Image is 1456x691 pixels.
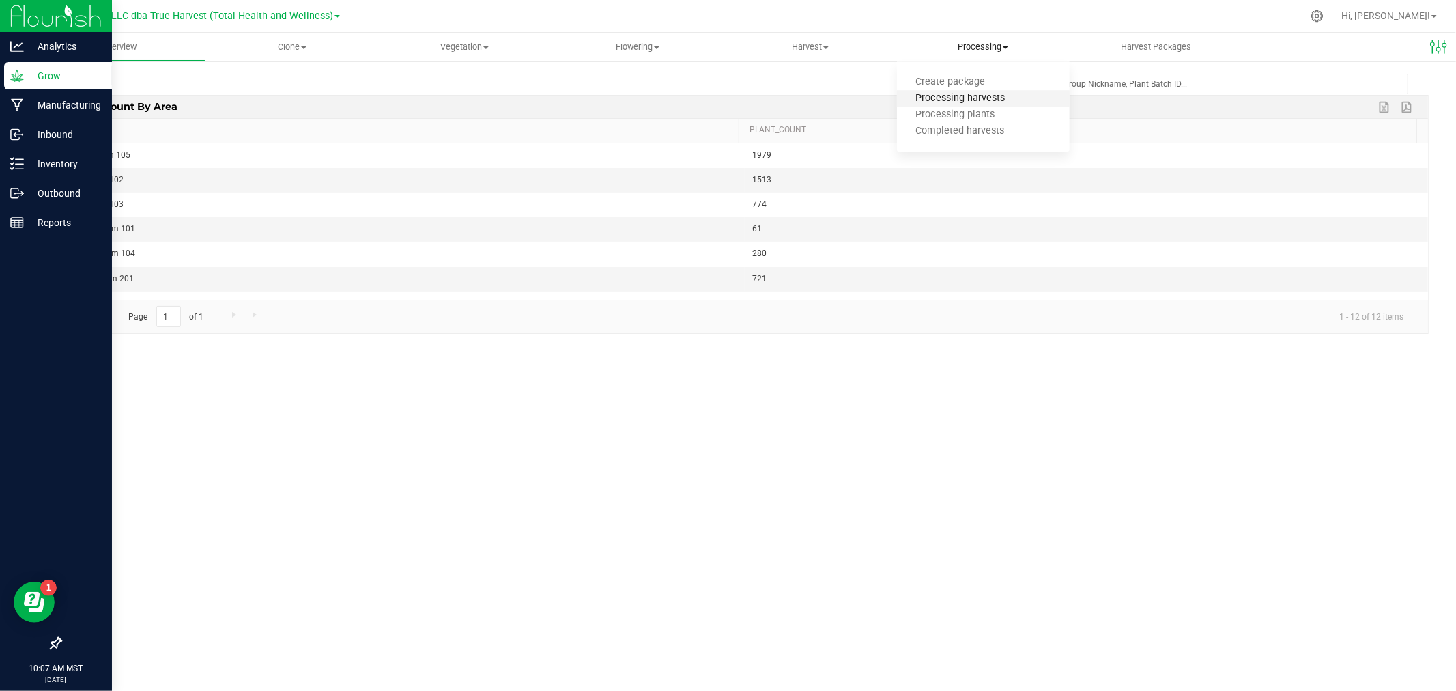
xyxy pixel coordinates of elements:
input: 1 [156,306,181,327]
iframe: Resource center unread badge [40,580,57,596]
td: Veg Room 103 [61,193,745,217]
inline-svg: Analytics [10,40,24,53]
span: Processing [897,41,1070,53]
span: Processing plants [897,109,1013,121]
span: Completed harvests [897,126,1023,137]
td: Clone Room 105 [61,143,745,168]
a: Harvest Packages [1070,33,1242,61]
span: Hi, [PERSON_NAME]! [1341,10,1430,21]
span: Processing harvests [897,93,1023,104]
inline-svg: Outbound [10,186,24,200]
a: Area [71,125,733,136]
span: Overview [83,41,155,53]
span: Page of 1 [117,306,215,327]
div: Manage settings [1309,10,1326,23]
td: 61 [745,217,1429,242]
span: Harvest Packages [1102,41,1210,53]
td: 720 [745,292,1429,316]
span: Create package [897,76,1003,88]
p: Grow [24,68,106,84]
a: Overview [33,33,205,61]
a: Vegetation [378,33,551,61]
a: Harvest [724,33,897,61]
p: Reports [24,214,106,231]
p: 10:07 AM MST [6,662,106,675]
p: Inventory [24,156,106,172]
td: 1513 [745,168,1429,193]
a: Clone [205,33,378,61]
input: Search Plant ID or Group ID, Group Nickname, Plant Batch ID... [937,74,1408,94]
p: Outbound [24,185,106,201]
span: Plant Count By Area [70,96,182,117]
td: 774 [745,193,1429,217]
p: Manufacturing [24,97,106,113]
a: Export to PDF [1398,98,1418,116]
td: Veg Room 102 [61,168,745,193]
a: Processing Create package Processing harvests Processing plants Completed harvests [897,33,1070,61]
inline-svg: Inbound [10,128,24,141]
span: DXR FINANCE 4 LLC dba True Harvest (Total Health and Wellness) [40,10,333,22]
iframe: Resource center [14,582,55,623]
a: Export to Excel [1375,98,1396,116]
inline-svg: Manufacturing [10,98,24,112]
td: Mother Room 104 [61,242,745,266]
span: Harvest [725,41,896,53]
a: Plant_Count [750,125,1411,136]
p: Analytics [24,38,106,55]
inline-svg: Grow [10,69,24,83]
inline-svg: Inventory [10,157,24,171]
span: 1 - 12 of 12 items [1328,306,1414,326]
td: Flower Room 201 [61,267,745,292]
inline-svg: Reports [10,216,24,229]
span: Vegetation [379,41,550,53]
td: Flower Room 202 [61,292,745,316]
td: 721 [745,267,1429,292]
td: 1979 [745,143,1429,168]
span: Flowering [552,41,723,53]
td: Mother Room 101 [61,217,745,242]
td: 280 [745,242,1429,266]
p: [DATE] [6,675,106,685]
a: Flowering [551,33,724,61]
span: Clone [206,41,377,53]
p: Inbound [24,126,106,143]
